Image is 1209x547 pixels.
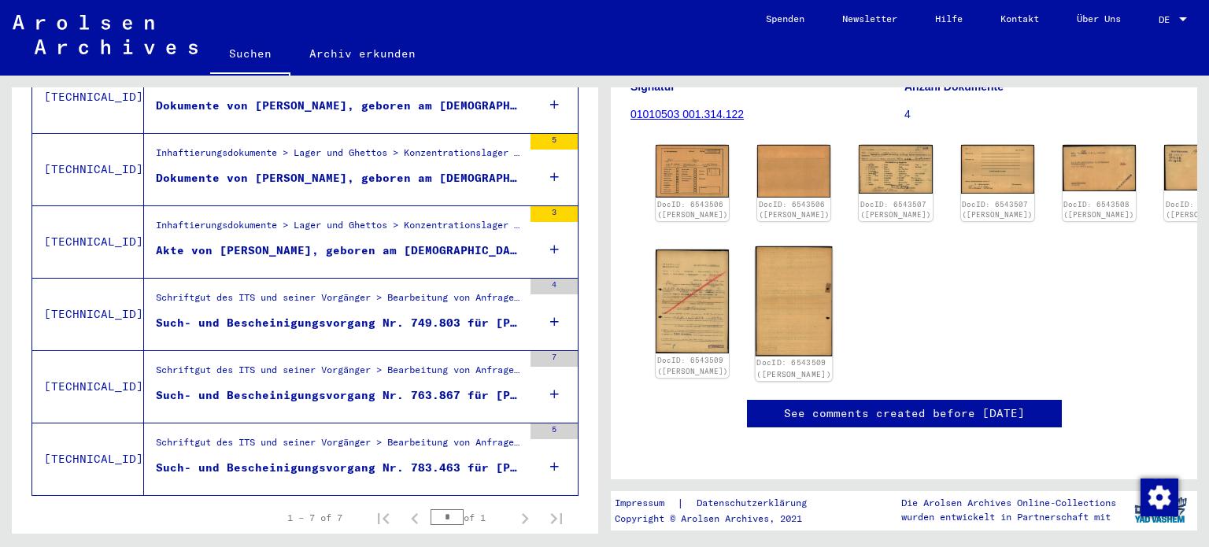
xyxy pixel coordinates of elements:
td: [TECHNICAL_ID] [32,350,144,423]
div: Schriftgut des ITS und seiner Vorgänger > Bearbeitung von Anfragen > Fallbezogene [MEDICAL_DATA] ... [156,363,523,385]
div: Such- und Bescheinigungsvorgang Nr. 783.463 für [PERSON_NAME] geboren [DEMOGRAPHIC_DATA] [156,460,523,476]
p: 4 [904,106,1178,123]
img: 001.jpg [656,249,729,353]
img: 002.jpg [756,246,833,356]
a: DocID: 6543509 ([PERSON_NAME]) [757,358,832,379]
img: 001.jpg [1063,145,1136,191]
p: Copyright © Arolsen Archives, 2021 [615,512,826,526]
div: 5 [531,423,578,439]
div: 4 [531,279,578,294]
div: Dokumente von [PERSON_NAME], geboren am [DEMOGRAPHIC_DATA] [156,98,523,114]
div: 1 – 7 of 7 [287,511,342,525]
div: 7 [531,351,578,367]
button: Last page [541,502,572,534]
img: yv_logo.png [1131,490,1190,530]
a: Impressum [615,495,677,512]
a: DocID: 6543506 ([PERSON_NAME]) [657,200,728,220]
p: wurden entwickelt in Partnerschaft mit [901,510,1116,524]
a: DocID: 6543506 ([PERSON_NAME]) [759,200,830,220]
div: Zustimmung ändern [1140,478,1178,516]
img: 001.jpg [859,145,932,193]
img: Arolsen_neg.svg [13,15,198,54]
button: First page [368,502,399,534]
div: Inhaftierungsdokumente > Lager und Ghettos > Konzentrationslager [GEOGRAPHIC_DATA] > Individuelle... [156,218,523,240]
b: Anzahl Dokumente [904,80,1004,93]
a: Suchen [210,35,290,76]
div: Dokumente von [PERSON_NAME], geboren am [DEMOGRAPHIC_DATA] [156,170,523,187]
a: DocID: 6543509 ([PERSON_NAME]) [657,356,728,375]
img: 002.jpg [757,145,830,198]
a: DocID: 6543507 ([PERSON_NAME]) [860,200,931,220]
div: of 1 [431,510,509,525]
div: Akte von [PERSON_NAME], geboren am [DEMOGRAPHIC_DATA] [156,242,523,259]
div: Inhaftierungsdokumente > Lager und Ghettos > Konzentrationslager [GEOGRAPHIC_DATA] > Individuelle... [156,146,523,168]
a: Datenschutzerklärung [684,495,826,512]
img: Zustimmung ändern [1141,479,1178,516]
p: Die Arolsen Archives Online-Collections [901,496,1116,510]
button: Previous page [399,502,431,534]
img: 001.jpg [656,145,729,198]
a: DocID: 6543507 ([PERSON_NAME]) [962,200,1033,220]
span: DE [1159,14,1176,25]
td: [TECHNICAL_ID] [32,423,144,495]
td: [TECHNICAL_ID] [32,133,144,205]
div: 3 [531,206,578,222]
b: Signatur [630,80,675,93]
a: 01010503 001.314.122 [630,108,744,120]
div: Such- und Bescheinigungsvorgang Nr. 763.867 für [PERSON_NAME] geboren [DEMOGRAPHIC_DATA] [156,387,523,404]
a: See comments created before [DATE] [784,405,1025,422]
div: Schriftgut des ITS und seiner Vorgänger > Bearbeitung von Anfragen > Fallbezogene [MEDICAL_DATA] ... [156,290,523,312]
button: Next page [509,502,541,534]
div: | [615,495,826,512]
a: Archiv erkunden [290,35,434,72]
img: 002.jpg [961,145,1034,193]
a: DocID: 6543508 ([PERSON_NAME]) [1063,200,1134,220]
div: Schriftgut des ITS und seiner Vorgänger > Bearbeitung von Anfragen > Fallbezogene [MEDICAL_DATA] ... [156,435,523,457]
td: [TECHNICAL_ID] [32,278,144,350]
div: Such- und Bescheinigungsvorgang Nr. 749.803 für [PERSON_NAME] geboren [DEMOGRAPHIC_DATA] [156,315,523,331]
td: [TECHNICAL_ID] [32,205,144,278]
